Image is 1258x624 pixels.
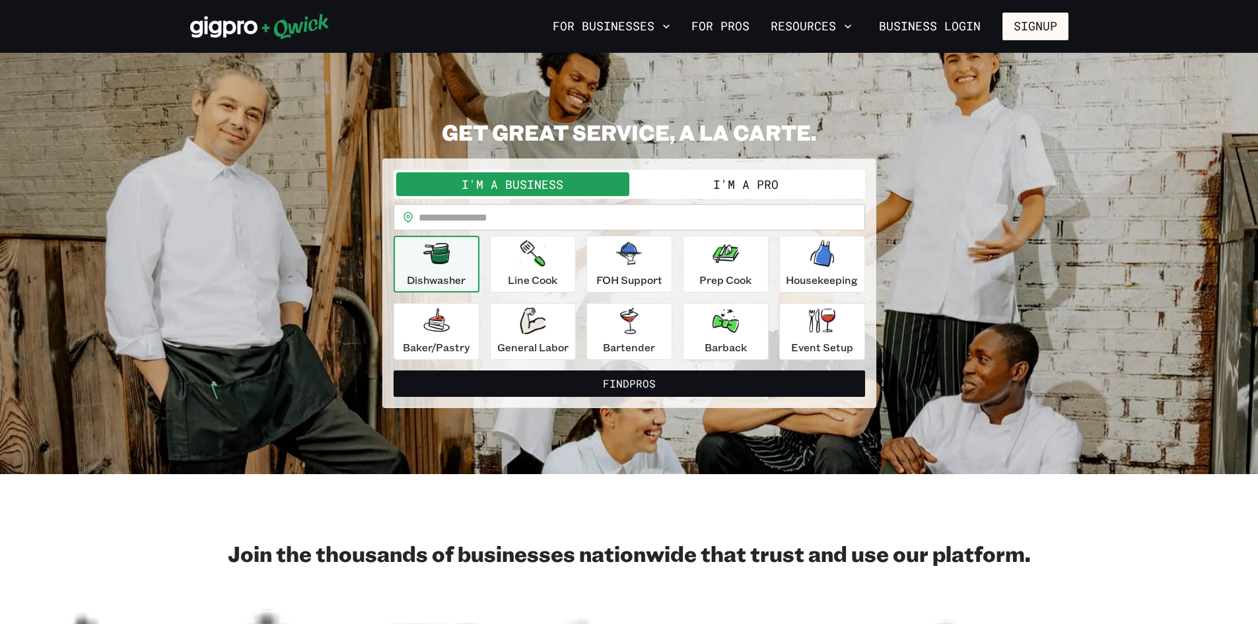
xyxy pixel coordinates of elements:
[403,339,470,355] p: Baker/Pastry
[586,303,672,360] button: Bartender
[603,339,655,355] p: Bartender
[490,236,576,293] button: Line Cook
[779,236,865,293] button: Housekeeping
[868,13,992,40] a: Business Login
[765,15,857,38] button: Resources
[786,272,858,288] p: Housekeeping
[407,272,466,288] p: Dishwasher
[596,272,662,288] p: FOH Support
[190,540,1068,567] h2: Join the thousands of businesses nationwide that trust and use our platform.
[497,339,569,355] p: General Labor
[490,303,576,360] button: General Labor
[586,236,672,293] button: FOH Support
[382,119,876,145] h2: GET GREAT SERVICE, A LA CARTE.
[686,15,755,38] a: For Pros
[629,172,862,196] button: I'm a Pro
[683,303,769,360] button: Barback
[699,272,751,288] p: Prep Cook
[396,172,629,196] button: I'm a Business
[779,303,865,360] button: Event Setup
[705,339,747,355] p: Barback
[508,272,557,288] p: Line Cook
[547,15,676,38] button: For Businesses
[1002,13,1068,40] button: Signup
[791,339,853,355] p: Event Setup
[394,303,479,360] button: Baker/Pastry
[683,236,769,293] button: Prep Cook
[394,370,865,397] button: FindPros
[394,236,479,293] button: Dishwasher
